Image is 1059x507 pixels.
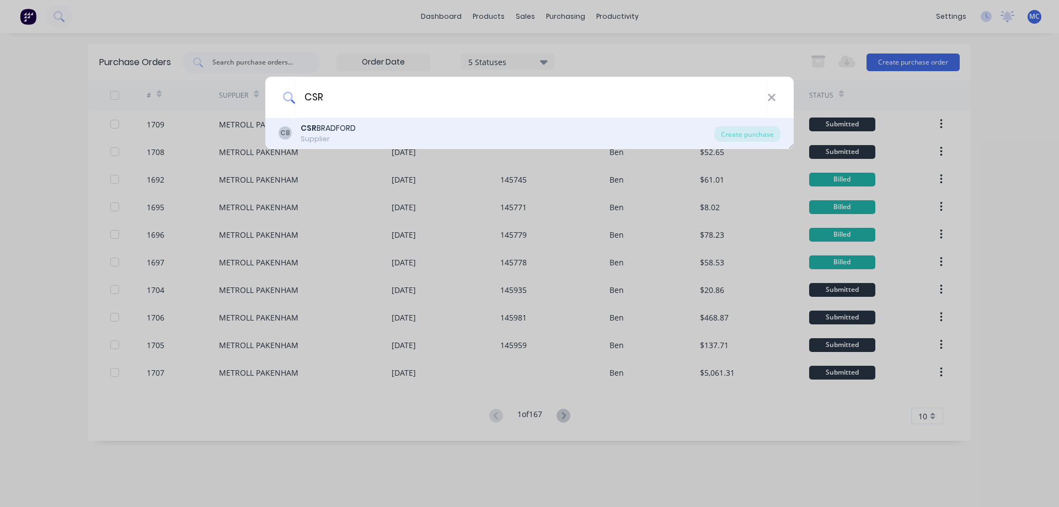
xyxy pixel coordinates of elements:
[301,122,356,134] div: BRADFORD
[295,77,767,118] input: Enter a supplier name to create a new order...
[301,134,356,144] div: Supplier
[714,126,780,142] div: Create purchase
[301,122,317,134] b: CSR
[279,126,292,140] div: CB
